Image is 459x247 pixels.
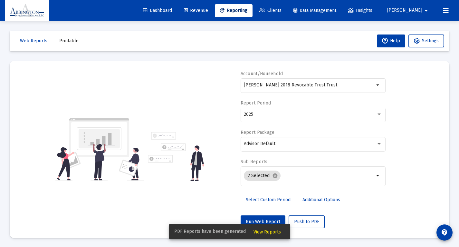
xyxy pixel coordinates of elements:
button: Help [377,35,405,47]
span: Select Custom Period [246,197,291,203]
a: Dashboard [138,4,177,17]
button: View Reports [248,226,286,237]
span: Printable [59,38,79,44]
img: Dashboard [10,4,44,17]
span: Settings [422,38,439,44]
a: Revenue [179,4,213,17]
button: Settings [408,35,444,47]
span: Additional Options [302,197,340,203]
a: Reporting [215,4,253,17]
span: Insights [348,8,372,13]
button: Printable [54,35,84,47]
mat-icon: arrow_drop_down [374,172,382,180]
input: Search or select an account or household [244,83,374,88]
span: Revenue [184,8,208,13]
a: Clients [254,4,287,17]
span: Help [382,38,400,44]
button: [PERSON_NAME] [379,4,438,17]
label: Report Package [241,130,275,135]
mat-icon: contact_support [441,229,448,236]
span: Clients [259,8,282,13]
span: Advisor Default [244,141,275,146]
span: PDF Reports have been generated [174,228,246,235]
mat-icon: arrow_drop_down [422,4,430,17]
span: Web Reports [20,38,47,44]
span: View Reports [253,229,281,235]
mat-chip-list: Selection [244,169,374,182]
button: Push to PDF [289,215,325,228]
a: Insights [343,4,378,17]
button: Run Web Report [241,215,285,228]
span: Dashboard [143,8,172,13]
mat-icon: cancel [272,173,278,179]
span: [PERSON_NAME] [387,8,422,13]
span: 2025 [244,112,253,117]
label: Sub Reports [241,159,268,164]
button: Web Reports [15,35,53,47]
span: Data Management [293,8,336,13]
span: Reporting [220,8,247,13]
img: reporting-alt [148,132,204,181]
img: reporting [55,117,144,181]
mat-icon: arrow_drop_down [374,81,382,89]
span: Push to PDF [294,219,319,224]
label: Report Period [241,100,271,106]
label: Account/Household [241,71,283,76]
mat-chip: 2 Selected [244,171,281,181]
a: Data Management [288,4,341,17]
